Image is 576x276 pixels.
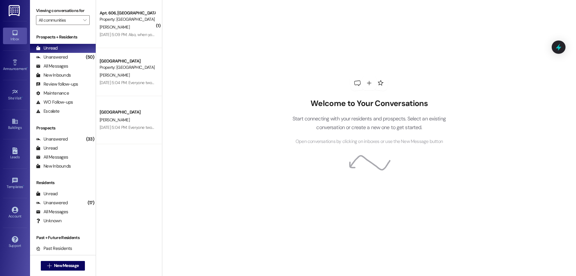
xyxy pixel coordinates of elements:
div: Past Residents [36,245,72,252]
div: (50) [84,53,96,62]
span: • [23,184,24,188]
div: New Inbounds [36,72,71,78]
div: Residents [30,180,96,186]
div: Unanswered [36,54,68,60]
button: New Message [41,261,85,271]
div: (17) [86,198,96,208]
span: Open conversations by clicking on inboxes or use the New Message button [295,138,443,145]
div: Unread [36,191,58,197]
div: Review follow-ups [36,81,78,87]
a: Account [3,205,27,221]
p: Start connecting with your residents and prospects. Select an existing conversation or create a n... [283,114,455,132]
div: Maintenance [36,90,69,96]
input: All communities [39,15,80,25]
div: Escalate [36,108,59,114]
h2: Welcome to Your Conversations [283,99,455,108]
i:  [47,263,52,268]
div: Property: [GEOGRAPHIC_DATA] [100,16,155,23]
div: WO Follow-ups [36,99,73,105]
div: Unanswered [36,136,68,142]
img: ResiDesk Logo [9,5,21,16]
a: Buildings [3,116,27,132]
a: Inbox [3,28,27,44]
div: [GEOGRAPHIC_DATA] [100,109,155,115]
i:  [83,18,86,23]
div: Unanswered [36,200,68,206]
div: [GEOGRAPHIC_DATA] [100,58,155,64]
span: • [22,95,22,99]
a: Templates • [3,175,27,192]
div: All Messages [36,209,68,215]
span: [PERSON_NAME] [100,117,130,123]
span: New Message [54,262,79,269]
span: [PERSON_NAME] [100,24,130,30]
a: Support [3,234,27,250]
div: Past + Future Residents [30,235,96,241]
span: [PERSON_NAME] [100,72,130,78]
div: Unknown [36,218,61,224]
div: (33) [85,135,96,144]
div: Unread [36,145,58,151]
div: Unread [36,45,58,51]
a: Site Visit • [3,87,27,103]
div: All Messages [36,63,68,69]
div: New Inbounds [36,163,71,169]
label: Viewing conversations for [36,6,90,15]
div: Property: [GEOGRAPHIC_DATA] [100,64,155,71]
a: Leads [3,146,27,162]
div: [DATE] 5:09 PM: Also, when you have the amount, would you be willing to take off the late fees? [100,32,265,37]
span: • [27,66,28,70]
div: Prospects [30,125,96,131]
div: Prospects + Residents [30,34,96,40]
div: All Messages [36,154,68,160]
div: Apt. 606, [GEOGRAPHIC_DATA] [100,10,155,16]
